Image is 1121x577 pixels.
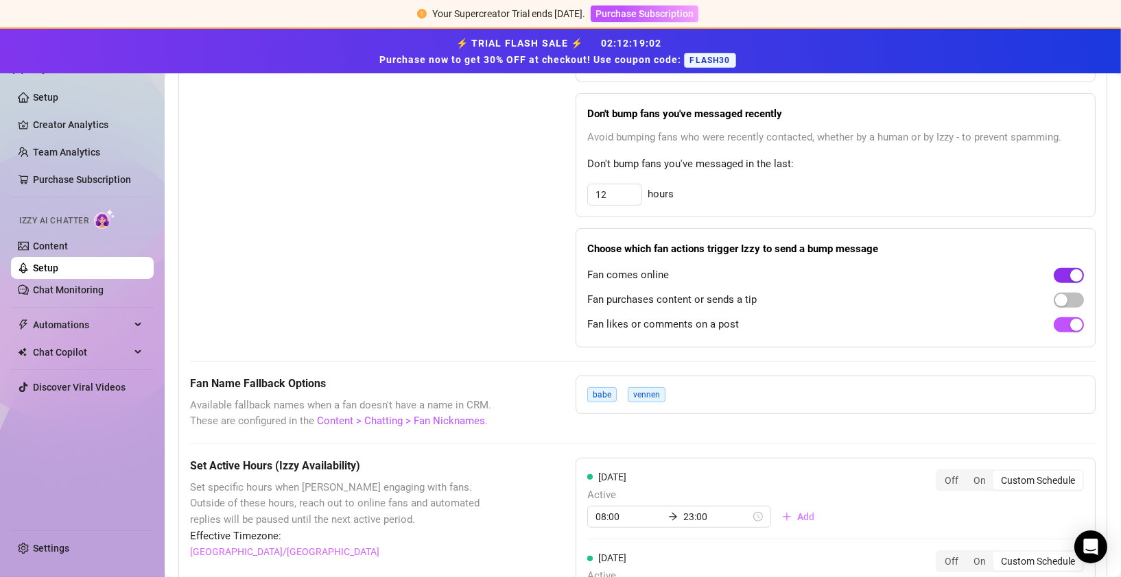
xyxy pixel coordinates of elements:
[33,114,143,136] a: Creator Analytics
[190,376,507,392] h5: Fan Name Fallback Options
[668,512,678,521] span: arrow-right
[379,38,741,65] strong: ⚡ TRIAL FLASH SALE ⚡
[19,214,88,228] span: Izzy AI Chatter
[432,8,585,19] span: Your Supercreator Trial ends [DATE].
[591,8,698,19] a: Purchase Subscription
[936,550,1084,572] div: segmented control
[993,471,1083,490] div: Custom Schedule
[1074,530,1107,563] div: Open Intercom Messenger
[966,471,993,490] div: On
[190,480,507,528] span: Set specific hours when [PERSON_NAME] engaging with fans. Outside of these hours, reach out to on...
[33,341,130,363] span: Chat Copilot
[587,292,757,308] span: Fan purchases content or sends a tip
[587,317,739,333] span: Fan likes or comments on a post
[591,5,698,22] button: Purchase Subscription
[33,284,104,295] a: Chat Monitoring
[33,92,58,103] a: Setup
[595,8,694,19] span: Purchase Subscription
[771,506,825,528] button: Add
[598,471,626,482] span: [DATE]
[993,552,1083,571] div: Custom Schedule
[966,552,993,571] div: On
[33,543,69,554] a: Settings
[317,415,485,427] a: Content > Chatting > Fan Nicknames
[190,528,507,545] span: Effective Timezone:
[628,387,665,402] span: vennen
[648,186,674,203] span: hours
[936,469,1084,491] div: segmented control
[587,387,617,402] span: babe
[33,382,126,393] a: Discover Viral Videos
[598,552,626,563] span: [DATE]
[587,130,1084,146] span: Avoid bumping fans who were recently contacted, whether by a human or by Izzy - to prevent spamming.
[587,243,878,255] strong: Choose which fan actions trigger Izzy to send a bump message
[601,38,662,49] span: 02 : 12 : 19 : 02
[190,544,379,559] a: [GEOGRAPHIC_DATA]/[GEOGRAPHIC_DATA]
[595,509,663,524] input: Start time
[587,108,782,120] strong: Don't bump fans you've messaged recently
[33,174,131,185] a: Purchase Subscription
[587,156,1084,173] span: Don't bump fans you've messaged in the last:
[33,241,68,251] a: Content
[937,471,966,490] div: Off
[684,53,735,68] span: FLASH30
[18,319,29,330] span: thunderbolt
[94,209,115,229] img: AI Chatter
[379,54,684,65] strong: Purchase now to get 30% OFF at checkout! Use coupon code:
[587,267,669,284] span: Fan comes online
[683,509,751,524] input: End time
[417,9,427,19] span: exclamation-circle
[33,314,130,336] span: Automations
[587,487,825,504] span: Active
[190,458,507,474] h5: Set Active Hours (Izzy Availability)
[782,512,792,521] span: plus
[797,511,814,522] span: Add
[190,397,507,430] span: Available fallback names when a fan doesn't have a name in CRM. These are configured in the .
[937,552,966,571] div: Off
[18,347,27,357] img: Chat Copilot
[33,262,58,273] a: Setup
[33,147,100,158] a: Team Analytics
